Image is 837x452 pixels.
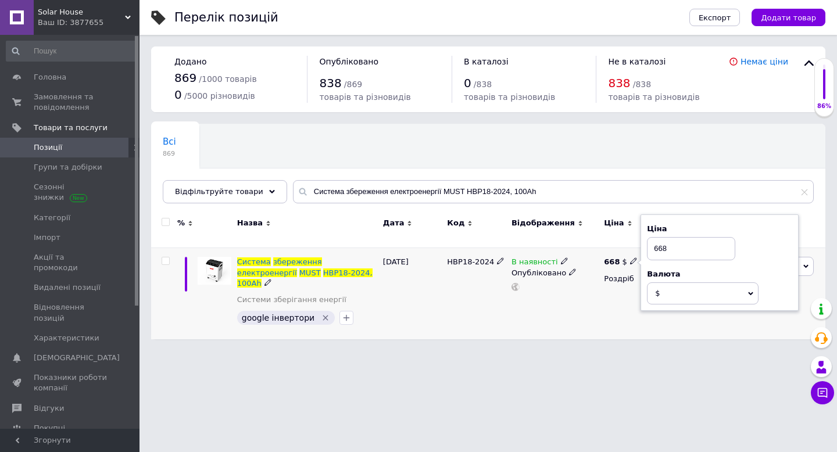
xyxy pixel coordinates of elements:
span: 100Ah [237,279,262,288]
a: Системи зберігання енергії [237,295,346,305]
span: Видалені позиції [34,282,101,293]
span: % [177,218,185,228]
span: електроенергії [237,268,297,277]
span: Відображення [512,218,575,228]
span: Показники роботи компанії [34,372,108,393]
img: Система сохранения электроэнергии MUST НВР18-2024, 100Ah [198,257,231,285]
span: Покупці [34,423,65,433]
span: Всі [163,137,176,147]
span: 869 [163,149,176,158]
span: Характеристики [34,333,99,343]
button: Експорт [689,9,741,26]
div: Перелік позицій [174,12,278,24]
div: Валюта [647,269,792,279]
span: 838 [608,76,630,90]
svg: Видалити мітку [321,313,330,322]
span: / 838 [633,80,651,89]
span: Акції та промокоди [34,252,108,273]
span: Solar House [38,7,125,17]
div: 86% [815,102,834,110]
span: [DEMOGRAPHIC_DATA] [34,353,120,363]
a: Немає ціни [741,57,788,66]
span: товарів та різновидів [608,92,699,102]
span: / 869 [344,80,362,89]
span: Опубліковано [319,57,378,66]
span: Сезонні знижки [34,182,108,203]
span: / 1000 товарів [199,74,256,84]
span: Головна [34,72,66,82]
span: В наявності [512,257,558,270]
span: Експорт [699,13,731,22]
span: Товари та послуги [34,123,108,133]
input: Пошук по назві позиції, артикулу і пошуковим запитам [293,180,814,203]
span: товарів та різновидів [319,92,410,102]
a: СистемазбереженняелектроенергіїMUSTНВР18-2024,100Ah [237,257,373,287]
span: 0 [464,76,471,90]
span: Дата [383,218,405,228]
span: 869 [174,71,196,85]
div: Ваш ID: 3877655 [38,17,139,28]
div: Опубліковано [512,268,598,278]
button: Чат з покупцем [811,381,834,404]
span: Відновлення позицій [34,302,108,323]
span: Імпорт [34,232,60,243]
span: 0 [174,88,182,102]
span: Система [237,257,271,266]
span: / 838 [474,80,492,89]
div: Роздріб [604,274,666,284]
span: google інвертори [242,313,314,322]
span: / 5000 різновидів [184,91,255,101]
span: Код [447,218,464,228]
span: Групи та добірки [34,162,102,173]
span: $ [655,289,660,297]
span: збереження [273,257,322,266]
span: Не в каталозі [608,57,666,66]
span: Відгуки [34,403,64,414]
span: Додати товар [761,13,816,22]
span: MUST [299,268,321,277]
span: В каталозі [464,57,509,66]
span: НВР18-2024 [447,257,494,266]
div: [DATE] [380,248,445,339]
span: Назва [237,218,263,228]
input: Пошук [6,41,137,62]
span: НВР18-2024, [323,268,373,277]
span: Додано [174,57,206,66]
span: Категорії [34,213,70,223]
b: 668 [604,257,620,266]
span: Відфільтруйте товари [175,187,263,196]
button: Додати товар [752,9,825,26]
span: Ціна [604,218,624,228]
span: Замовлення та повідомлення [34,92,108,113]
span: Позиції [34,142,62,153]
span: товарів та різновидів [464,92,555,102]
div: $ [604,257,638,267]
span: 838 [319,76,341,90]
div: Ціна [647,224,792,234]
